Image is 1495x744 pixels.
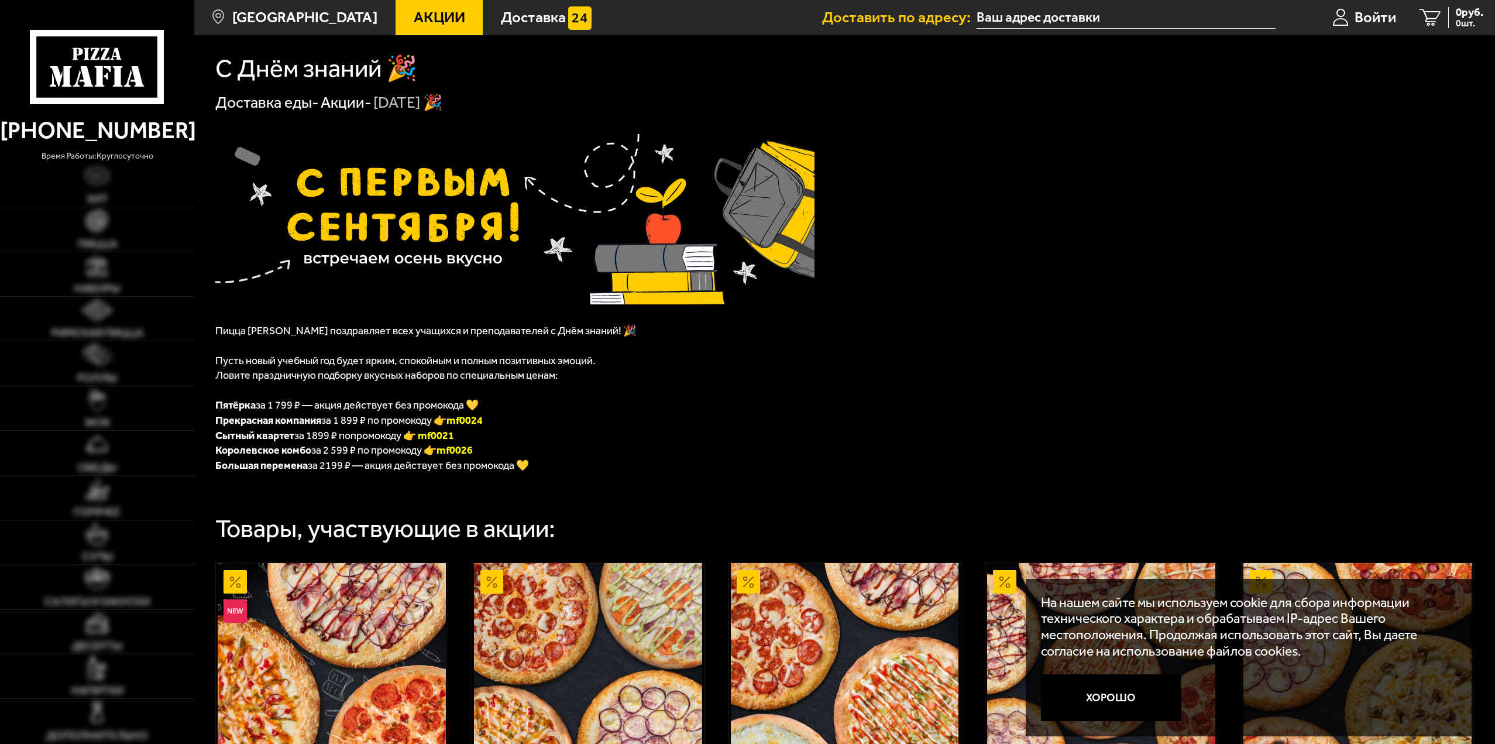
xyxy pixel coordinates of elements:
img: Акционный [1249,570,1273,594]
img: 15daf4d41897b9f0e9f617042186c801.svg [568,6,592,30]
span: Супы [82,551,113,562]
span: за 1899 ₽ попромокоду 👉 [215,429,454,442]
span: Доставка [501,10,566,25]
div: [DATE] 🎉 [373,92,442,113]
a: Доставка еды- [215,93,319,112]
font: за 2199 ₽ — акция действует без промокода 💛 [215,459,529,472]
font: mf0021 [418,429,454,442]
span: Горячее [74,506,121,517]
span: Пицца [78,238,117,249]
span: Дополнительно [46,730,148,741]
span: Пусть новый учебный год будет ярким, спокойным и полным позитивных эмоций. [215,354,596,367]
span: Войти [1355,10,1396,25]
span: WOK [85,417,110,428]
font: mf0024 [446,414,483,427]
b: Прекрасная компания [215,414,321,427]
b: Большая перемена [215,459,308,472]
div: Товары, участвующие в акции: [215,516,555,541]
span: 0 руб. [1456,7,1483,18]
h1: С Днём знаний 🎉 [215,56,417,81]
span: Доставить по адресу: [822,10,977,25]
span: Ловите праздничную подборку вкусных наборов по специальным ценам: [215,369,558,382]
span: за 1 799 ₽ — акция действует без промокода 💛 [215,399,479,412]
span: Акции [414,10,465,25]
span: Пицца [PERSON_NAME] поздравляет всех учащихся и преподавателей с Днём знаний! 🎉 [215,324,636,337]
b: Сытный квартет [215,429,294,442]
img: Новинка [224,599,247,623]
b: Королевское комбо [215,444,311,457]
span: за 1 899 ₽ по промокоду 👉 [215,414,483,427]
input: Ваш адрес доставки [977,7,1276,29]
img: Акционный [993,570,1016,594]
b: Пятёрка [215,399,256,412]
img: 1024x1024 [215,129,814,304]
span: Обеды [78,462,116,473]
span: [GEOGRAPHIC_DATA] [232,10,377,25]
font: mf0026 [437,444,473,457]
span: Напитки [71,685,123,696]
img: Акционный [224,570,247,594]
span: Римская пицца [51,327,143,338]
span: Десерты [72,640,122,652]
p: На нашем сайте мы используем cookie для сбора информации технического характера и обрабатываем IP... [1041,595,1451,659]
img: Акционный [480,570,504,594]
span: Хит [87,193,108,204]
span: Роллы [77,372,117,383]
span: 0 шт. [1456,19,1483,28]
button: Хорошо [1041,674,1181,721]
span: Наборы [74,283,120,294]
span: за 2 599 ₽ по промокоду 👉 [215,444,473,457]
img: Акционный [737,570,760,594]
span: Салаты и закуски [44,596,150,607]
a: Акции- [321,93,372,112]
